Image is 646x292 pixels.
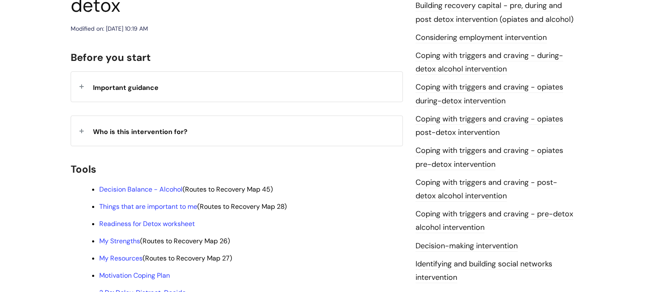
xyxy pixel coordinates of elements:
a: Building recovery capital - pre, during and post detox intervention (opiates and alcohol) [416,0,574,25]
span: (Routes to Recovery Map 28) [99,202,287,211]
a: Readiness for Detox worksheet [99,219,195,228]
span: (Routes to Recovery Map 27) [99,254,232,263]
a: Decision-making intervention [416,241,518,252]
a: Considering employment intervention [416,32,547,43]
a: Coping with triggers and craving - opiates during-detox intervention [416,82,563,106]
a: My Resources [99,254,143,263]
a: Coping with triggers and craving - post-detox alcohol intervention [416,177,557,202]
span: (Routes to Recovery Map 45) [99,185,273,194]
span: Who is this intervention for? [93,127,188,136]
a: Things that are important to me [99,202,197,211]
a: Coping with triggers and craving - pre-detox alcohol intervention [416,209,573,233]
a: Coping with triggers and craving - during-detox alcohol intervention [416,50,563,75]
span: (Routes to Recovery Map 26) [99,237,230,245]
a: Identifying and building social networks intervention [416,259,552,283]
a: Coping with triggers and craving - opiates post-detox intervention [416,114,563,138]
span: Before you start [71,51,151,64]
a: Decision Balance - Alcohol [99,185,183,194]
span: Important guidance [93,83,159,92]
a: Coping with triggers and craving - opiates pre-detox intervention [416,145,563,170]
span: Tools [71,163,96,176]
div: Modified on: [DATE] 10:19 AM [71,24,148,34]
a: Motivation Coping Plan [99,271,170,280]
a: My Strengths [99,237,140,245]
